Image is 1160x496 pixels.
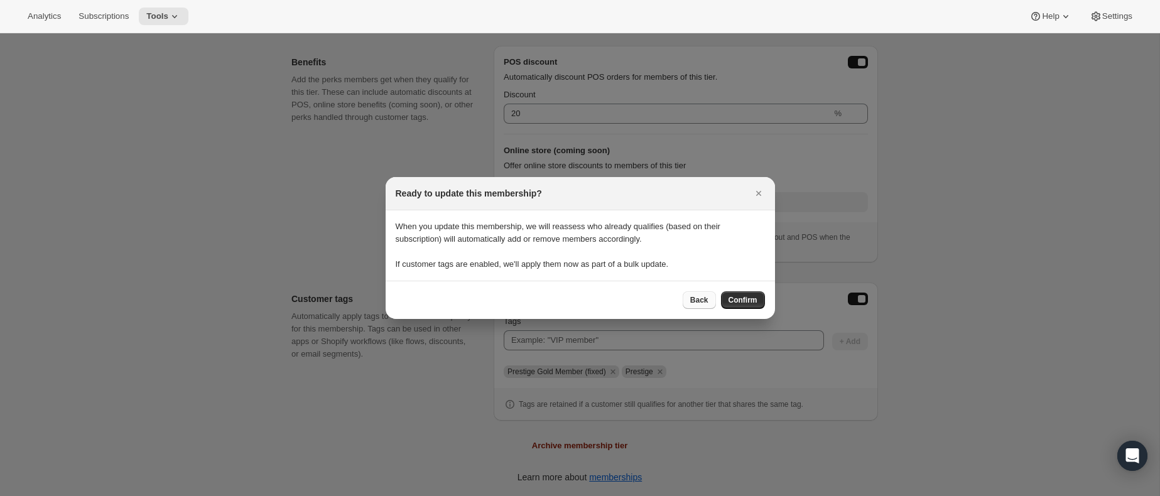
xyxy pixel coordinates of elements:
span: Help [1042,11,1059,21]
span: Settings [1102,11,1132,21]
button: Help [1022,8,1079,25]
button: Tools [139,8,188,25]
span: Tools [146,11,168,21]
div: Open Intercom Messenger [1117,441,1147,471]
button: Back [683,291,716,309]
span: Analytics [28,11,61,21]
span: Back [690,295,708,305]
button: Confirm [721,291,765,309]
button: Subscriptions [71,8,136,25]
button: Analytics [20,8,68,25]
button: Settings [1082,8,1140,25]
p: If customer tags are enabled, we'll apply them now as part of a bulk update. [396,258,765,271]
span: Subscriptions [79,11,129,21]
h2: Ready to update this membership? [396,187,542,200]
button: Close [750,185,767,202]
span: Confirm [729,295,757,305]
p: When you update this membership, we will reassess who already qualifies (based on their subscript... [396,220,765,245]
